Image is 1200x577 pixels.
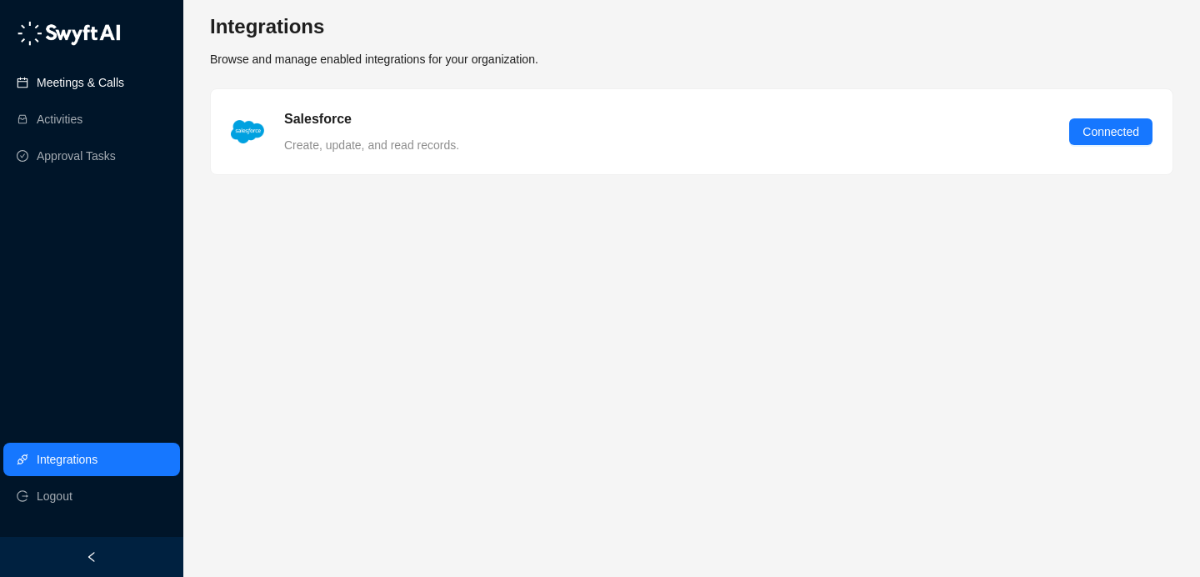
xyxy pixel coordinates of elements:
[37,139,116,173] a: Approval Tasks
[37,479,72,513] span: Logout
[284,138,459,152] span: Create, update, and read records.
[86,551,97,563] span: left
[17,21,121,46] img: logo-05li4sbe.png
[37,103,82,136] a: Activities
[210,13,538,40] h3: Integrations
[17,490,28,502] span: logout
[231,120,264,143] img: salesforce-ChMvK6Xa.png
[210,53,538,66] span: Browse and manage enabled integrations for your organization.
[284,109,352,129] h5: Salesforce
[37,443,97,476] a: Integrations
[1069,118,1152,145] button: Connected
[1082,123,1139,141] span: Connected
[117,58,202,71] a: Powered byPylon
[37,66,124,99] a: Meetings & Calls
[166,58,202,71] span: Pylon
